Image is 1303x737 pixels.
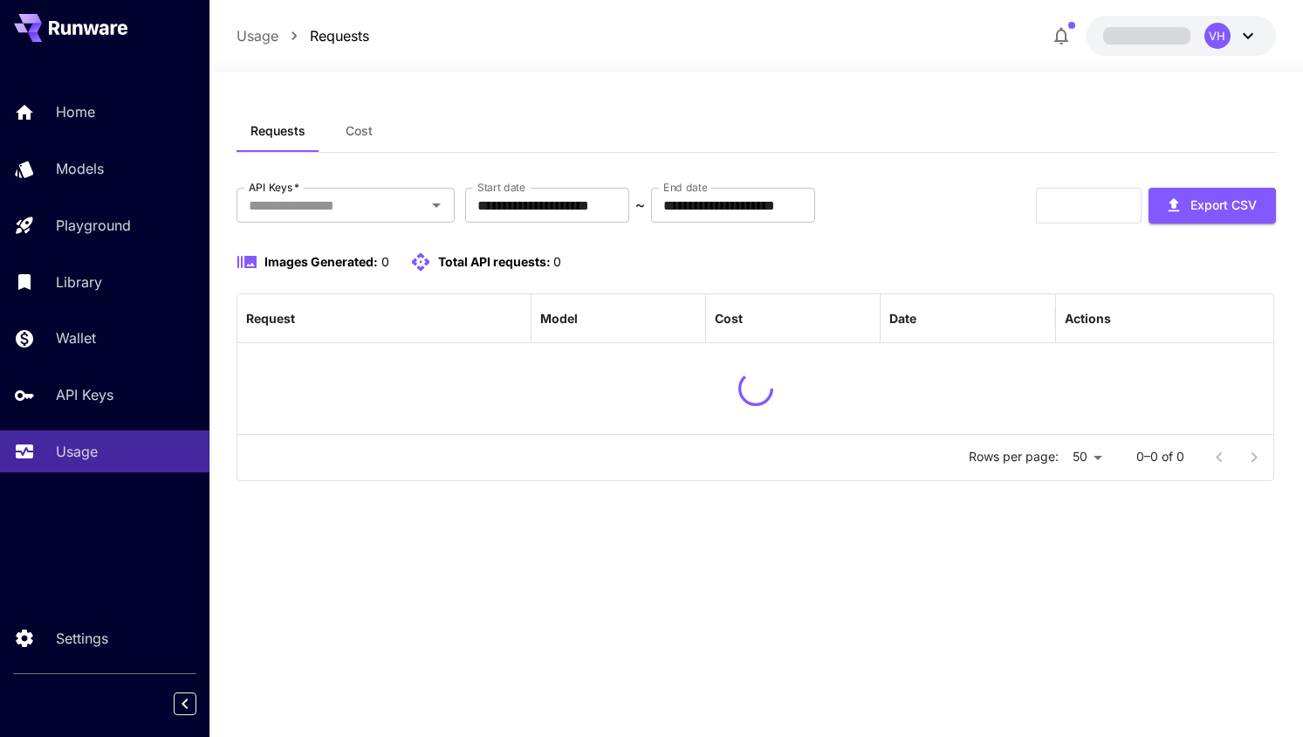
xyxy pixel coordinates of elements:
span: 0 [381,254,389,269]
p: Rows per page: [969,448,1059,465]
button: Open [424,193,449,217]
span: Requests [250,123,305,139]
div: Date [889,311,916,326]
div: Cost [715,311,743,326]
p: Usage [56,441,98,462]
span: Images Generated: [264,254,378,269]
div: 50 [1066,444,1108,470]
div: Request [246,311,295,326]
nav: breadcrumb [237,25,369,46]
p: API Keys [56,384,113,405]
span: 0 [553,254,561,269]
span: Cost [346,123,373,139]
span: Total API requests: [438,254,551,269]
div: Actions [1065,311,1111,326]
p: Playground [56,215,131,236]
div: VH [1204,23,1231,49]
a: Requests [310,25,369,46]
p: Models [56,158,104,179]
label: API Keys [249,180,299,195]
div: Model [540,311,578,326]
label: End date [663,180,707,195]
p: 0–0 of 0 [1136,448,1184,465]
p: ~ [635,195,645,216]
div: Collapse sidebar [187,688,209,720]
p: Library [56,272,102,293]
button: Export CSV [1149,188,1276,224]
a: Usage [237,25,278,46]
p: Home [56,101,95,122]
button: Collapse sidebar [174,692,196,715]
p: Settings [56,628,108,649]
label: Start date [477,180,525,195]
button: VH [1086,16,1276,56]
p: Wallet [56,327,96,348]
